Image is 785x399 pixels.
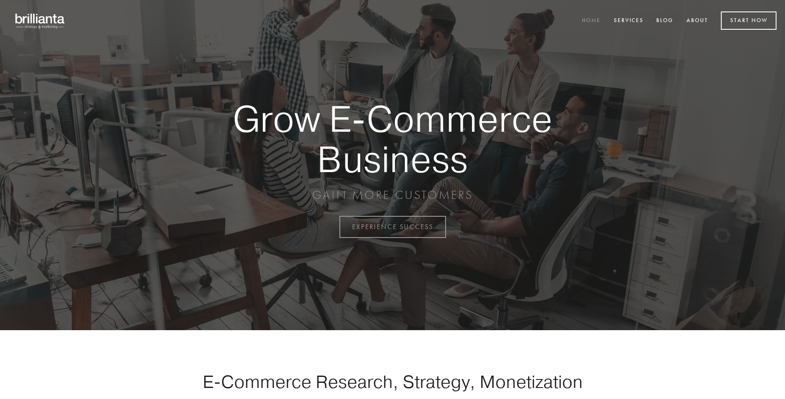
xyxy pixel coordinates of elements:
a: Services [608,14,649,28]
a: Blog [651,14,679,28]
a: EXPERIENCE SUCCESS [339,216,446,238]
img: brillianta - research, strategy, marketing [8,8,72,33]
a: Home [576,14,606,28]
a: Start Now [721,11,777,30]
h1: E-Commerce Research, Strategy, Monetization [176,371,609,392]
strong: Grow E-Commerce Business [203,99,582,179]
a: About [681,14,714,28]
p: GAIN MORE CUSTOMERS [203,187,582,203]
